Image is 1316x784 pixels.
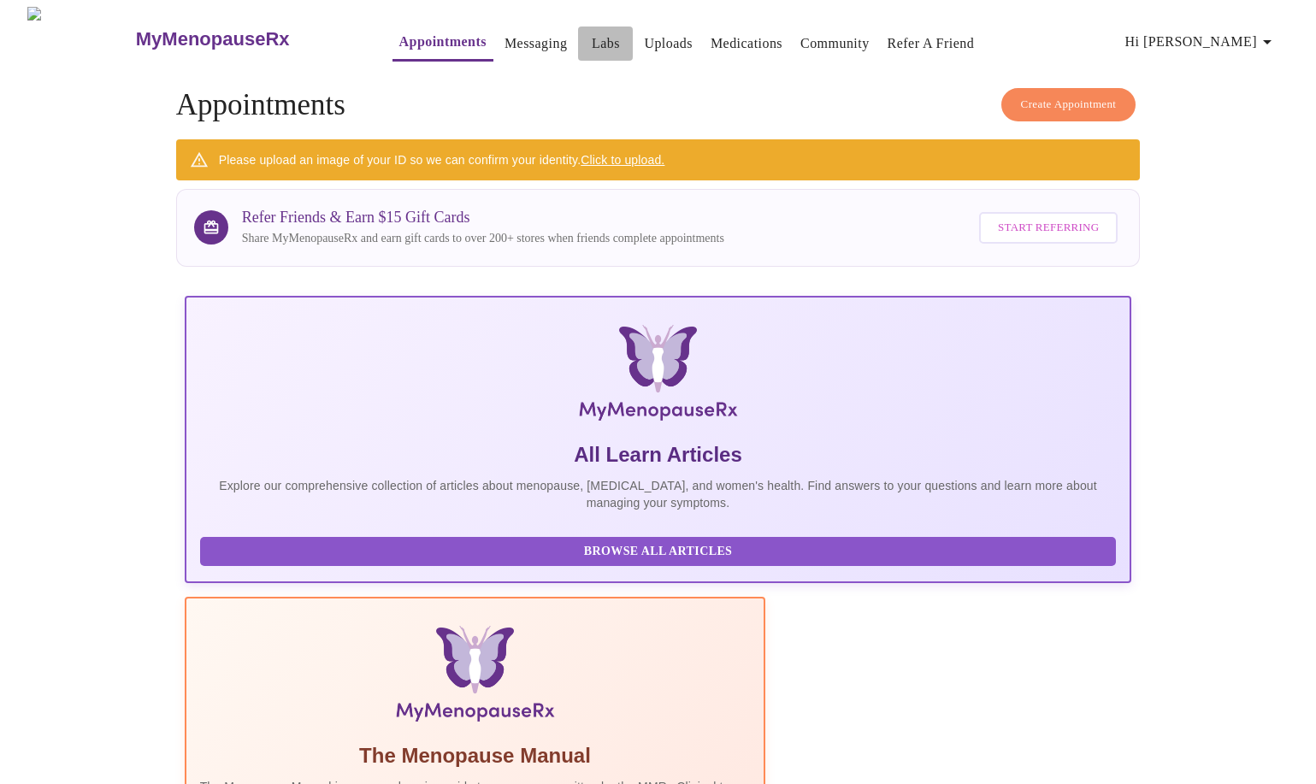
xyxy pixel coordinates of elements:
a: Community [800,32,870,56]
h3: MyMenopauseRx [136,28,290,50]
h5: All Learn Articles [200,441,1117,469]
button: Messaging [498,27,574,61]
a: Browse All Articles [200,543,1121,557]
p: Share MyMenopauseRx and earn gift cards to over 200+ stores when friends complete appointments [242,230,724,247]
img: Menopause Manual [287,626,663,728]
button: Labs [578,27,633,61]
span: Create Appointment [1021,95,1117,115]
button: Community [794,27,876,61]
span: Start Referring [998,218,1099,238]
h4: Appointments [176,88,1141,122]
button: Uploads [637,27,699,61]
a: Start Referring [975,203,1122,252]
a: MyMenopauseRx [133,9,357,69]
button: Start Referring [979,212,1118,244]
h3: Refer Friends & Earn $15 Gift Cards [242,209,724,227]
a: Uploads [644,32,693,56]
button: Browse All Articles [200,537,1117,567]
span: Browse All Articles [217,541,1100,563]
a: Appointments [399,30,487,54]
a: Click to upload. [581,153,664,167]
a: Messaging [505,32,567,56]
button: Hi [PERSON_NAME] [1118,25,1284,59]
button: Refer a Friend [881,27,982,61]
a: Labs [592,32,620,56]
img: MyMenopauseRx Logo [342,325,974,427]
img: MyMenopauseRx Logo [27,7,133,71]
a: Refer a Friend [888,32,975,56]
div: Please upload an image of your ID so we can confirm your identity. [219,144,665,175]
p: Explore our comprehensive collection of articles about menopause, [MEDICAL_DATA], and women's hea... [200,477,1117,511]
span: Hi [PERSON_NAME] [1125,30,1278,54]
h5: The Menopause Manual [200,742,751,769]
button: Create Appointment [1001,88,1136,121]
button: Medications [704,27,789,61]
button: Appointments [392,25,493,62]
a: Medications [711,32,782,56]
